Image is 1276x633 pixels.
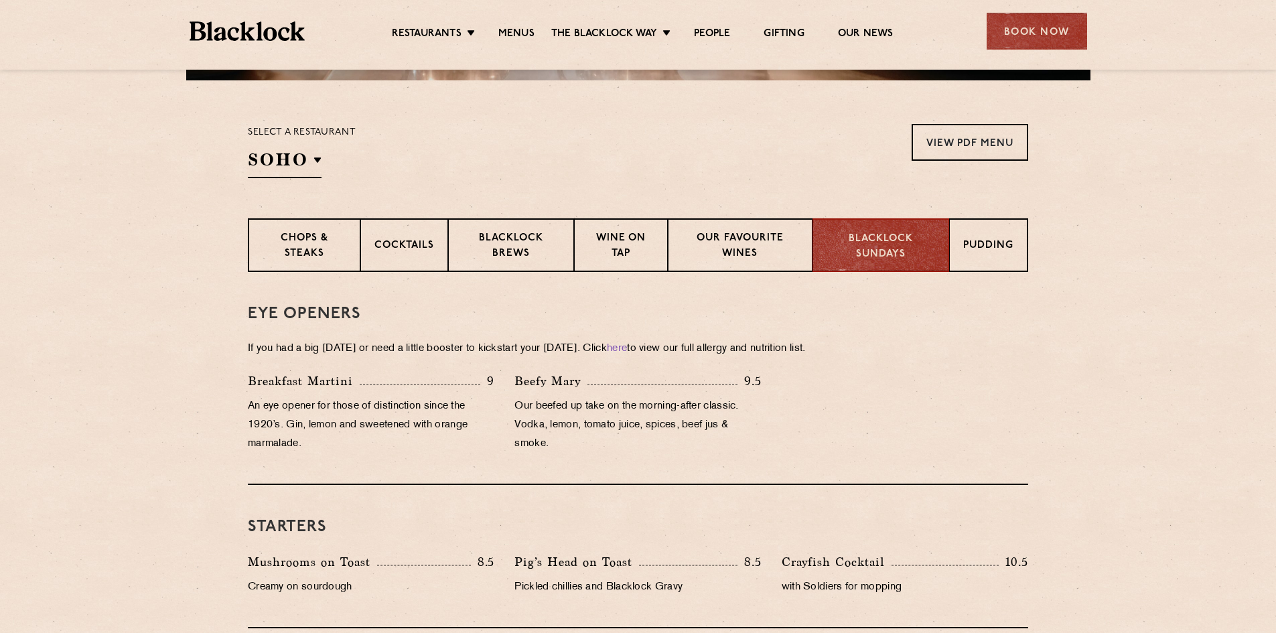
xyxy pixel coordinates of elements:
p: Pig’s Head on Toast [514,553,639,571]
p: 8.5 [737,553,762,571]
p: Cocktails [374,238,434,255]
img: BL_Textured_Logo-footer-cropped.svg [190,21,305,41]
p: 8.5 [471,553,495,571]
h3: Eye openers [248,305,1028,323]
p: Our beefed up take on the morning-after classic. Vodka, lemon, tomato juice, spices, beef jus & s... [514,397,761,453]
p: Breakfast Martini [248,372,360,391]
a: The Blacklock Way [551,27,657,42]
p: Chops & Steaks [263,231,346,263]
p: Blacklock Brews [462,231,560,263]
p: Select a restaurant [248,124,356,141]
h3: Starters [248,518,1028,536]
p: Our favourite wines [682,231,798,263]
p: An eye opener for those of distinction since the 1920’s. Gin, lemon and sweetened with orange mar... [248,397,494,453]
p: Creamy on sourdough [248,578,494,597]
p: with Soldiers for mopping [782,578,1028,597]
div: Book Now [987,13,1087,50]
h2: SOHO [248,148,322,178]
p: 9 [480,372,494,390]
a: People [694,27,730,42]
p: Pudding [963,238,1013,255]
p: 9.5 [737,372,762,390]
a: here [607,344,627,354]
a: View PDF Menu [912,124,1028,161]
p: Crayfish Cocktail [782,553,892,571]
p: Blacklock Sundays [827,232,935,262]
p: Beefy Mary [514,372,587,391]
a: Our News [838,27,894,42]
a: Menus [498,27,535,42]
a: Restaurants [392,27,462,42]
p: 10.5 [999,553,1028,571]
p: Wine on Tap [588,231,654,263]
p: Mushrooms on Toast [248,553,377,571]
p: If you had a big [DATE] or need a little booster to kickstart your [DATE]. Click to view our full... [248,340,1028,358]
p: Pickled chillies and Blacklock Gravy [514,578,761,597]
a: Gifting [764,27,804,42]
